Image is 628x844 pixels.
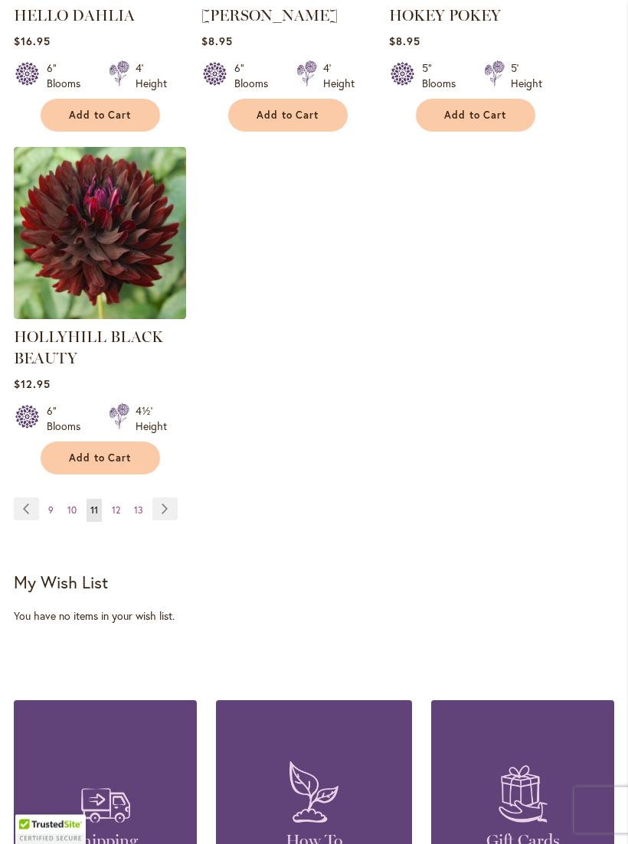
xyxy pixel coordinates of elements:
[48,505,54,517] span: 9
[14,572,108,594] strong: My Wish List
[416,99,535,132] button: Add to Cart
[14,34,51,49] span: $16.95
[44,500,57,523] a: 9
[201,34,233,49] span: $8.95
[47,404,90,435] div: 6" Blooms
[108,500,124,523] a: 12
[14,308,186,323] a: HOLLYHILL BLACK BEAUTY
[14,148,186,320] img: HOLLYHILL BLACK BEAUTY
[69,109,132,122] span: Add to Cart
[14,7,135,25] a: HELLO DAHLIA
[257,109,319,122] span: Add to Cart
[64,500,80,523] a: 10
[14,328,163,368] a: HOLLYHILL BLACK BEAUTY
[14,377,51,392] span: $12.95
[136,404,167,435] div: 4½' Height
[201,7,338,25] a: [PERSON_NAME]
[69,452,132,465] span: Add to Cart
[389,34,420,49] span: $8.95
[511,61,542,92] div: 5' Height
[130,500,147,523] a: 13
[47,61,90,92] div: 6" Blooms
[422,61,466,92] div: 5" Blooms
[444,109,507,122] span: Add to Cart
[41,442,160,475] button: Add to Cart
[112,505,120,517] span: 12
[389,7,501,25] a: HOKEY POKEY
[14,609,614,624] div: You have no items in your wish list.
[41,99,160,132] button: Add to Cart
[136,61,167,92] div: 4' Height
[134,505,143,517] span: 13
[90,505,98,517] span: 11
[67,505,77,517] span: 10
[234,61,278,92] div: 6" Blooms
[11,790,54,833] iframe: Launch Accessibility Center
[323,61,355,92] div: 4' Height
[228,99,348,132] button: Add to Cart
